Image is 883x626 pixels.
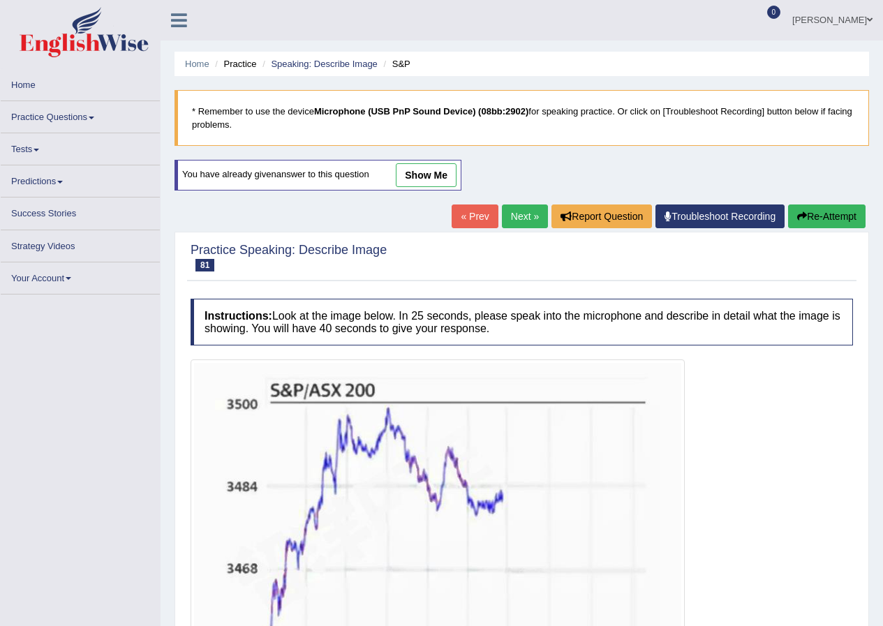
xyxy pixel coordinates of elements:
li: S&P [380,57,410,70]
a: Your Account [1,262,160,290]
h4: Look at the image below. In 25 seconds, please speak into the microphone and describe in detail w... [191,299,853,345]
button: Re-Attempt [788,204,866,228]
a: Tests [1,133,160,161]
a: « Prev [452,204,498,228]
a: show me [396,163,457,187]
a: Next » [502,204,548,228]
a: Home [1,69,160,96]
button: Report Question [551,204,652,228]
a: Home [185,59,209,69]
span: 0 [767,6,781,19]
blockquote: * Remember to use the device for speaking practice. Or click on [Troubleshoot Recording] button b... [175,90,869,146]
a: Strategy Videos [1,230,160,258]
a: Troubleshoot Recording [655,204,785,228]
span: 81 [195,259,214,271]
li: Practice [212,57,256,70]
h2: Practice Speaking: Describe Image [191,244,387,271]
a: Speaking: Describe Image [271,59,377,69]
b: Instructions: [205,310,272,322]
a: Practice Questions [1,101,160,128]
a: Success Stories [1,198,160,225]
b: Microphone (USB PnP Sound Device) (08bb:2902) [314,106,528,117]
div: You have already given answer to this question [175,160,461,191]
a: Predictions [1,165,160,193]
